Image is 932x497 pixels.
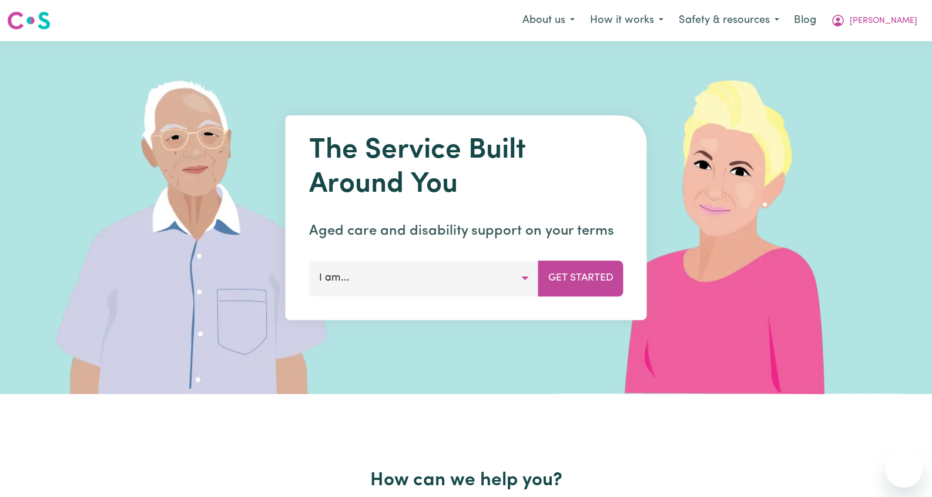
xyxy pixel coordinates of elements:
[538,261,623,296] button: Get Started
[85,469,847,492] h2: How can we help you?
[787,8,823,34] a: Blog
[309,221,623,242] p: Aged care and disability support on your terms
[7,10,51,31] img: Careseekers logo
[7,7,51,34] a: Careseekers logo
[885,450,923,488] iframe: Button to launch messaging window
[823,8,925,33] button: My Account
[850,15,917,28] span: [PERSON_NAME]
[582,8,671,33] button: How it works
[515,8,582,33] button: About us
[671,8,787,33] button: Safety & resources
[309,261,539,296] button: I am...
[309,134,623,202] h1: The Service Built Around You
